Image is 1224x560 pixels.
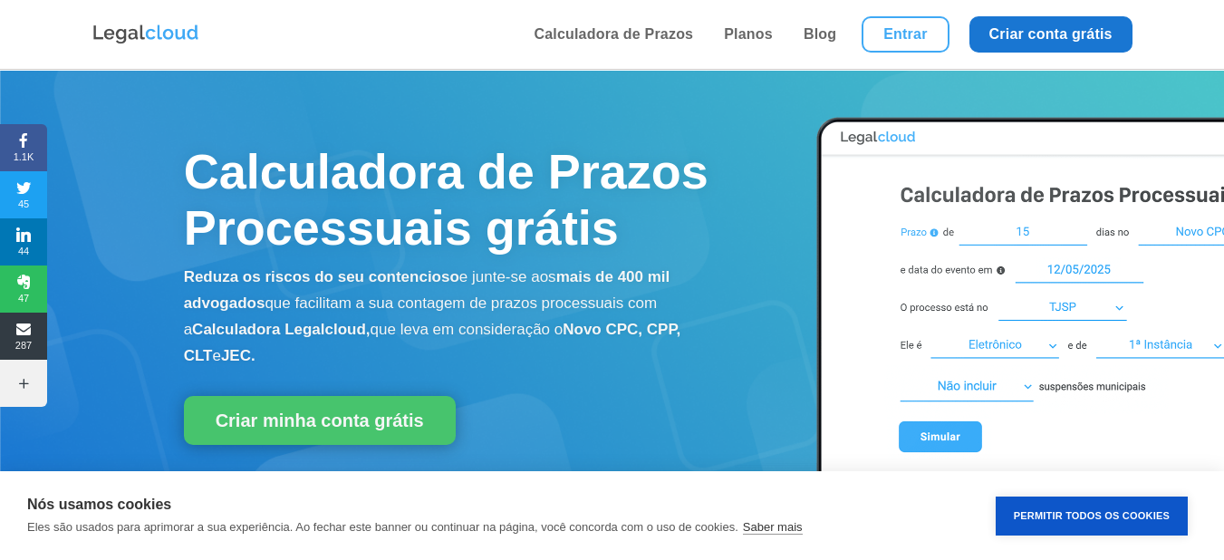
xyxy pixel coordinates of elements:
a: Saber mais [743,520,803,535]
p: Eles são usados para aprimorar a sua experiência. Ao fechar este banner ou continuar na página, v... [27,520,738,534]
b: Reduza os riscos do seu contencioso [184,268,459,285]
strong: Nós usamos cookies [27,497,171,512]
button: Permitir Todos os Cookies [996,497,1188,536]
img: Logo da Legalcloud [92,23,200,46]
p: e junte-se aos que facilitam a sua contagem de prazos processuais com a que leva em consideração o e [184,265,735,369]
a: Entrar [862,16,949,53]
a: Criar conta grátis [969,16,1132,53]
b: JEC. [221,347,255,364]
b: Calculadora Legalcloud, [192,321,371,338]
a: Criar minha conta grátis [184,396,456,445]
b: Novo CPC, CPP, CLT [184,321,681,364]
span: Calculadora de Prazos Processuais grátis [184,144,708,255]
b: mais de 400 mil advogados [184,268,670,312]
